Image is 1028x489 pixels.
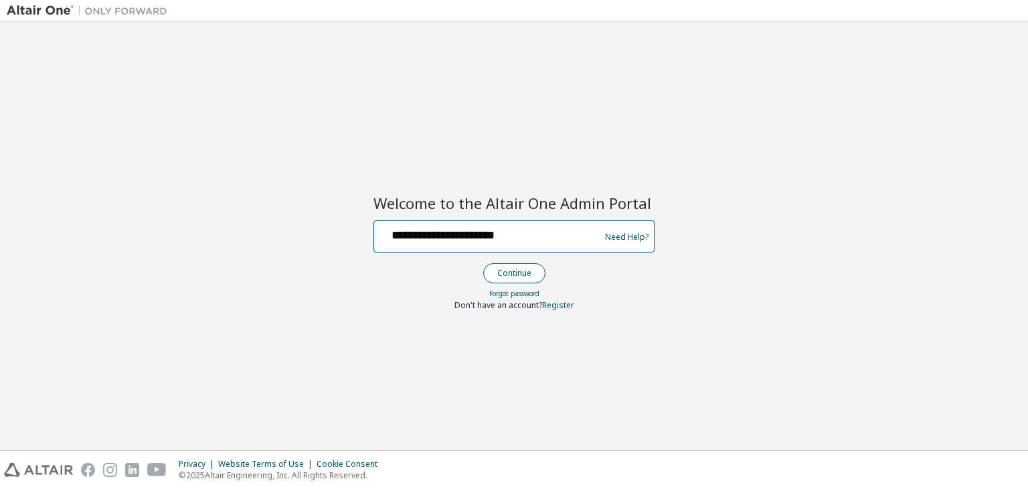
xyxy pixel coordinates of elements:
[179,470,385,481] p: © 2025 Altair Engineering, Inc. All Rights Reserved.
[454,299,542,311] span: Don't have an account?
[179,459,218,470] div: Privacy
[489,289,539,298] a: Forgot password
[147,463,167,477] img: youtube.svg
[605,236,649,237] a: Need Help?
[542,299,574,311] a: Register
[81,463,95,477] img: facebook.svg
[7,4,174,17] img: Altair One
[317,459,385,470] div: Cookie Consent
[218,459,317,470] div: Website Terms of Use
[373,194,655,212] h2: Welcome to the Altair One Admin Portal
[4,463,73,477] img: altair_logo.svg
[103,463,117,477] img: instagram.svg
[483,263,545,283] button: Continue
[125,463,139,477] img: linkedin.svg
